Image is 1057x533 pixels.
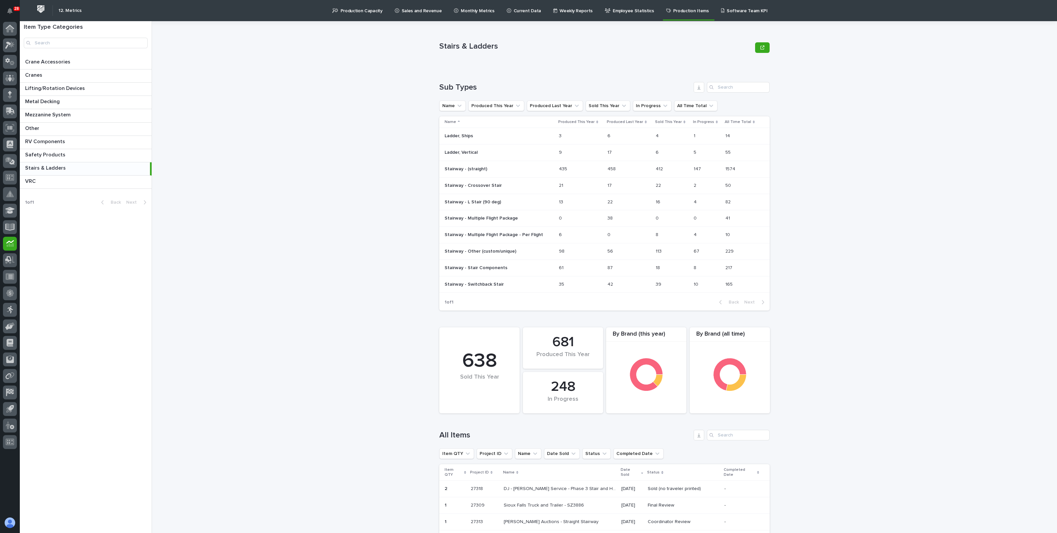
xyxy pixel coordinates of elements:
[20,194,39,211] p: 1 of 1
[445,501,448,508] p: 1
[725,198,732,205] p: 82
[25,164,67,171] p: Stairs & Ladders
[20,149,152,162] a: Safety ProductsSafety Products
[725,165,737,172] p: 1574
[559,148,563,155] p: 9
[25,97,61,105] p: Metal Decking
[714,299,742,305] button: Back
[725,300,739,305] span: Back
[124,199,152,205] button: Next
[656,198,662,205] p: 16
[445,148,479,155] p: Ladder, Vertical
[439,83,691,92] h1: Sub Types
[20,162,152,176] a: Stairs & LaddersStairs & Ladders
[470,469,489,476] p: Project ID
[477,448,512,459] button: Project ID
[439,42,752,51] p: Stairs & Ladders
[694,148,698,155] p: 5
[694,247,701,254] p: 67
[656,182,662,188] p: 22
[20,176,152,189] a: VRCVRC
[20,109,152,122] a: Mezzanine SystemMezzanine System
[690,331,770,342] div: By Brand (all time)
[607,198,614,205] p: 22
[515,448,541,459] button: Name
[648,503,719,508] p: Final Review
[3,4,17,18] button: Notifications
[20,96,152,109] a: Metal DeckingMetal Decking
[439,497,770,513] tr: 11 2730927309 Sioux Falls Truck and Trailer - SZ3886Sioux Falls Truck and Trailer - SZ3886 [DATE]...
[607,214,614,221] p: 38
[439,101,466,111] button: Name
[725,182,732,188] p: 50
[744,300,759,305] span: Next
[24,24,148,31] h1: Item Type Categories
[96,199,124,205] button: Back
[445,280,505,287] p: Stairway - Switchback Stair
[559,182,565,188] p: 21
[656,165,664,172] p: 412
[656,280,663,287] p: 39
[725,280,734,287] p: 165
[439,227,770,243] tr: Stairway - Multiple Flight Package - Per FlightStairway - Multiple Flight Package - Per Flight 66...
[607,132,612,139] p: 6
[439,161,770,177] tr: Stairway - (straight)Stairway - (straight) 435435 458458 412412 147147 15741574
[445,231,544,238] p: Stairway - Multiple Flight Package - Per Flight
[694,198,698,205] p: 4
[471,485,484,492] p: 27318
[451,349,508,373] div: 638
[694,132,697,139] p: 1
[58,8,82,14] h2: 12. Metrics
[558,118,595,126] p: Produced This Year
[725,247,735,254] p: 229
[126,200,141,205] span: Next
[439,128,770,144] tr: Ladder, ShipsLadder, Ships 33 66 44 11 1414
[559,214,563,221] p: 0
[534,334,592,350] div: 681
[656,148,660,155] p: 6
[694,165,702,172] p: 147
[20,136,152,149] a: RV ComponentsRV Components
[559,280,565,287] p: 35
[439,260,770,276] tr: Stairway - Stair ComponentsStairway - Stair Components 6161 8787 1818 88 217217
[451,374,508,394] div: Sold This Year
[503,469,515,476] p: Name
[656,214,660,221] p: 0
[439,276,770,293] tr: Stairway - Switchback StairStairway - Switchback Stair 3535 4242 3939 1010 165165
[3,516,17,530] button: users-avatar
[504,518,600,525] p: [PERSON_NAME] Auctions - Straight Stairway
[20,83,152,96] a: Lifting/Rotation DevicesLifting/Rotation Devices
[471,518,484,525] p: 27313
[707,82,770,93] input: Search
[20,69,152,83] a: CranesCranes
[586,101,630,111] button: Sold This Year
[25,124,41,132] p: Other
[621,466,639,478] p: Date Sold
[725,132,731,139] p: 14
[621,486,642,492] p: [DATE]
[694,264,698,271] p: 8
[724,519,759,525] p: -
[647,469,660,476] p: Status
[439,177,770,194] tr: Stairway - Crossover StairStairway - Crossover Stair 2121 1717 2222 22 5050
[504,485,617,492] p: DJ - [PERSON_NAME] Service - Phase 3 Stair and Handrail
[725,214,731,221] p: 41
[445,118,456,126] p: Name
[694,182,698,188] p: 2
[439,513,770,530] tr: 11 2731327313 [PERSON_NAME] Auctions - Straight Stairway[PERSON_NAME] Auctions - Straight Stairwa...
[544,448,580,459] button: Date Sold
[725,231,731,238] p: 10
[633,101,672,111] button: In Progress
[724,466,755,478] p: Completed Date
[613,448,664,459] button: Completed Date
[445,466,462,478] p: Item QTY
[607,231,612,238] p: 0
[25,177,37,184] p: VRC
[107,200,121,205] span: Back
[693,118,714,126] p: In Progress
[445,214,519,221] p: Stairway - Multiple Flight Package
[607,118,643,126] p: Produced Last Year
[20,56,152,69] a: Crane AccessoriesCrane Accessories
[527,101,583,111] button: Produced Last Year
[648,519,719,525] p: Coordinator Review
